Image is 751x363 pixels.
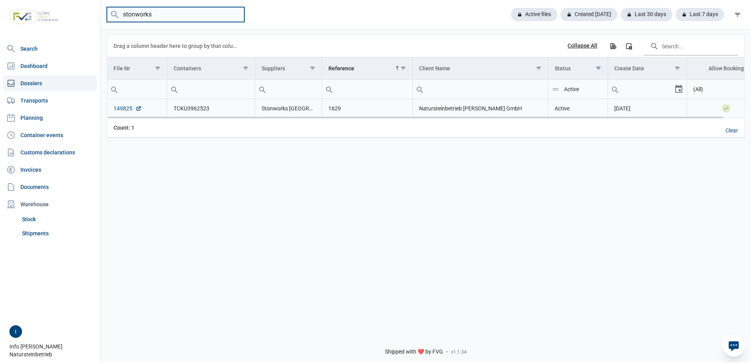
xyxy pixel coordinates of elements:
[114,65,130,71] div: File Nr
[608,80,687,99] td: Filter cell
[413,80,548,99] input: Filter cell
[548,80,608,99] input: Filter cell
[614,65,644,71] div: Create Date
[719,124,744,137] div: Clear
[114,124,161,132] div: File Nr Count: 1
[676,8,724,21] div: Last 7 days
[167,57,255,80] td: Column Containers
[644,37,738,55] input: Search in the data grid
[3,93,97,108] a: Transports
[262,65,285,71] div: Suppliers
[608,57,687,80] td: Column Create Date
[322,80,413,99] input: Filter cell
[568,42,597,49] div: Collapse All
[322,80,336,99] div: Search box
[167,80,255,99] input: Filter cell
[255,57,322,80] td: Column Suppliers
[3,58,97,74] a: Dashboard
[107,57,167,80] td: Column File Nr
[255,80,269,99] div: Search box
[385,348,443,356] span: Shipped with ❤️ by FVG
[322,57,413,80] td: Column Reference
[548,80,562,99] div: Search box
[3,127,97,143] a: Container events
[114,40,240,52] div: Drag a column header here to group by that column
[107,7,244,22] input: Search dossiers
[674,65,680,71] span: Show filter options for column 'Create Date'
[709,65,744,71] div: Allow Booking
[255,80,322,99] input: Filter cell
[174,65,201,71] div: Containers
[255,99,322,118] td: Stonworks [GEOGRAPHIC_DATA]
[622,39,636,53] div: Column Chooser
[419,65,450,71] div: Client Name
[413,80,427,99] div: Search box
[3,110,97,126] a: Planning
[6,6,62,27] img: FVG - Global freight forwarding
[400,65,406,71] span: Show filter options for column 'Reference'
[19,212,97,226] a: Stock
[674,80,683,99] div: Select
[310,65,315,71] span: Show filter options for column 'Suppliers'
[9,325,22,338] button: I
[328,65,354,71] div: Reference
[608,80,674,99] input: Filter cell
[548,99,608,118] td: Active
[3,196,97,212] div: Warehouse
[731,7,745,22] div: filter
[167,80,181,99] div: Search box
[606,39,620,53] div: Export all data to Excel
[155,65,161,71] span: Show filter options for column 'File Nr'
[19,226,97,240] a: Shipments
[167,99,255,118] td: TCKU3962523
[561,8,617,21] div: Created [DATE]
[555,65,571,71] div: Status
[107,80,167,99] input: Filter cell
[548,57,608,80] td: Column Status
[446,348,448,356] span: -
[3,145,97,160] a: Customs declarations
[322,99,413,118] td: 1629
[114,104,142,112] a: 149825
[3,179,97,195] a: Documents
[413,57,548,80] td: Column Client Name
[595,65,601,71] span: Show filter options for column 'Status'
[536,65,542,71] span: Show filter options for column 'Client Name'
[114,35,738,57] div: Data grid toolbar
[413,99,548,118] td: Natursteinbetrieb [PERSON_NAME] GmbH
[243,65,249,71] span: Show filter options for column 'Containers'
[9,325,95,358] div: Info [PERSON_NAME] Natursteinbetrieb
[614,105,630,112] span: [DATE]
[3,75,97,91] a: Dossiers
[621,8,672,21] div: Last 30 days
[107,35,744,137] div: Data grid with 1 rows and 8 columns
[107,80,121,99] div: Search box
[511,8,557,21] div: Active files
[3,162,97,178] a: Invoices
[3,41,97,57] a: Search
[608,80,622,99] div: Search box
[451,349,467,355] span: v1.1.34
